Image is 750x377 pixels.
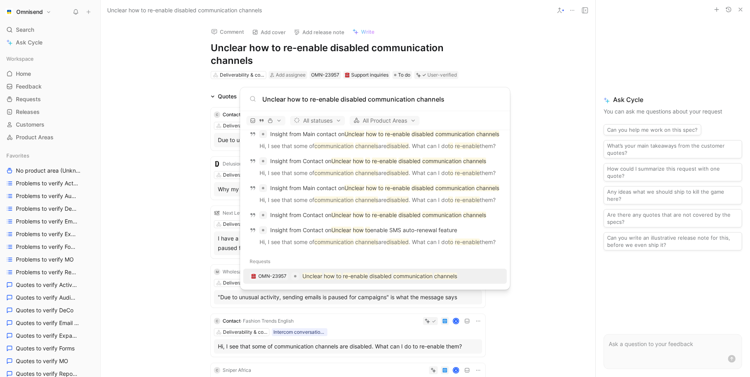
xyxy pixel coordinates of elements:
[294,116,341,125] span: All statuses
[350,116,419,125] button: All Product Areas
[455,239,480,245] mark: re-enable
[331,158,351,164] mark: Unclear
[434,273,457,279] mark: channels
[455,196,480,203] mark: re-enable
[246,168,504,180] p: Hi, I see that some of are . What can I do them?
[398,158,421,164] mark: disabled
[365,212,370,218] mark: to
[355,142,378,149] mark: channels
[378,185,383,191] mark: to
[463,158,486,164] mark: channels
[448,196,453,203] mark: to
[385,185,410,191] mark: re-enable
[246,237,504,249] p: Hi, I see that some of are . What can I do them?
[314,169,354,176] mark: communication
[455,142,480,149] mark: re-enable
[353,212,363,218] mark: how
[243,269,507,284] a: ☎️OMN-23957Unclear how to re-enable disabled communication channels
[243,154,507,181] a: Insight from Contact onUnclear how to re-enable disabled communication channelsHi, I see that som...
[290,116,345,125] button: All statuses
[353,227,363,233] mark: how
[387,169,409,176] mark: disabled
[243,127,507,154] a: Insight from Main contact onUnclear how to re-enable disabled communication channelsHi, I see tha...
[336,273,341,279] mark: to
[385,131,410,137] mark: re-enable
[270,129,499,139] p: Insight from Main contact on
[366,131,377,137] mark: how
[393,273,433,279] mark: communication
[246,141,504,153] p: Hi, I see that some of are . What can I do them?
[243,223,507,250] a: Insight from Contact onUnclear how toenable SMS auto-renewal featureHi, I see that some ofcommuni...
[343,273,368,279] mark: re-enable
[365,158,370,164] mark: to
[422,158,462,164] mark: communication
[422,212,462,218] mark: communication
[270,210,486,220] p: Insight from Contact on
[435,131,475,137] mark: communication
[369,273,392,279] mark: disabled
[302,273,322,279] mark: Unclear
[355,169,378,176] mark: channels
[372,212,397,218] mark: re-enable
[366,185,377,191] mark: how
[240,254,510,269] div: Requests
[448,142,453,149] mark: to
[324,273,335,279] mark: how
[455,169,480,176] mark: re-enable
[270,156,486,166] p: Insight from Contact on
[448,239,453,245] mark: to
[344,131,364,137] mark: Unclear
[314,142,354,149] mark: communication
[331,227,351,233] mark: Unclear
[262,94,500,104] input: Type a command or search anything
[398,212,421,218] mark: disabled
[243,208,507,223] a: Insight from Contact onUnclear how to re-enable disabled communication channels
[246,195,504,207] p: Hi, I see that some of are . What can I do them?
[378,131,383,137] mark: to
[353,116,416,125] span: All Product Areas
[387,142,409,149] mark: disabled
[355,239,378,245] mark: channels
[314,239,354,245] mark: communication
[243,181,507,208] a: Insight from Main contact onUnclear how to re-enable disabled communication channelsHi, I see tha...
[344,185,364,191] mark: Unclear
[314,196,354,203] mark: communication
[412,131,434,137] mark: disabled
[270,225,457,235] p: Insight from Contact on enable SMS auto-renewal feature
[353,158,363,164] mark: how
[387,239,409,245] mark: disabled
[372,158,397,164] mark: re-enable
[365,227,370,233] mark: to
[355,196,378,203] mark: channels
[251,274,256,279] img: ☎️
[476,185,499,191] mark: channels
[331,212,351,218] mark: Unclear
[463,212,486,218] mark: channels
[435,185,475,191] mark: communication
[258,272,287,280] div: OMN-23957
[412,185,434,191] mark: disabled
[387,196,409,203] mark: disabled
[476,131,499,137] mark: channels
[270,183,499,193] p: Insight from Main contact on
[448,169,453,176] mark: to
